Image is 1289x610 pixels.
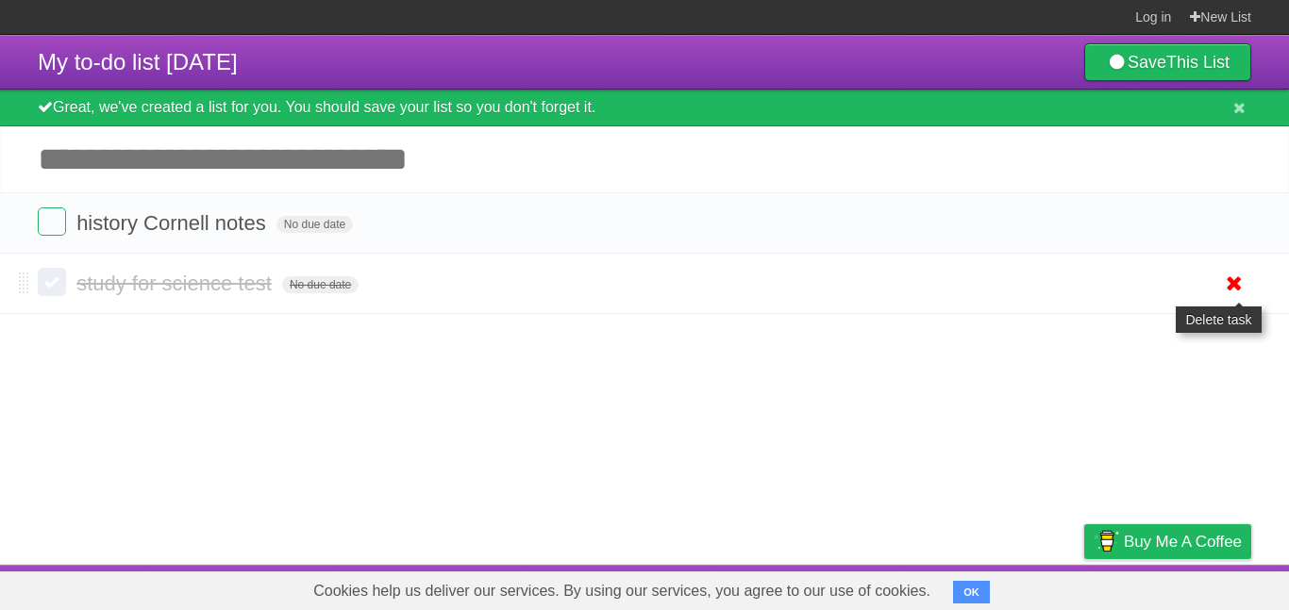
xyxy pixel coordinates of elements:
[1084,43,1251,81] a: SaveThis List
[1166,53,1230,72] b: This List
[38,268,66,296] label: Done
[1060,569,1109,605] a: Privacy
[953,581,990,603] button: OK
[1132,569,1251,605] a: Suggest a feature
[76,211,271,235] span: history Cornell notes
[38,49,238,74] span: My to-do list [DATE]
[76,272,276,295] span: study for science test
[38,207,66,236] label: Done
[896,569,972,605] a: Developers
[833,569,873,605] a: About
[276,216,353,233] span: No due date
[282,276,359,293] span: No due date
[996,569,1037,605] a: Terms
[1094,525,1119,557] img: Buy me a coffee
[294,572,949,610] span: Cookies help us deliver our services. By using our services, you agree to our use of cookies.
[1124,525,1242,558] span: Buy me a coffee
[1084,524,1251,559] a: Buy me a coffee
